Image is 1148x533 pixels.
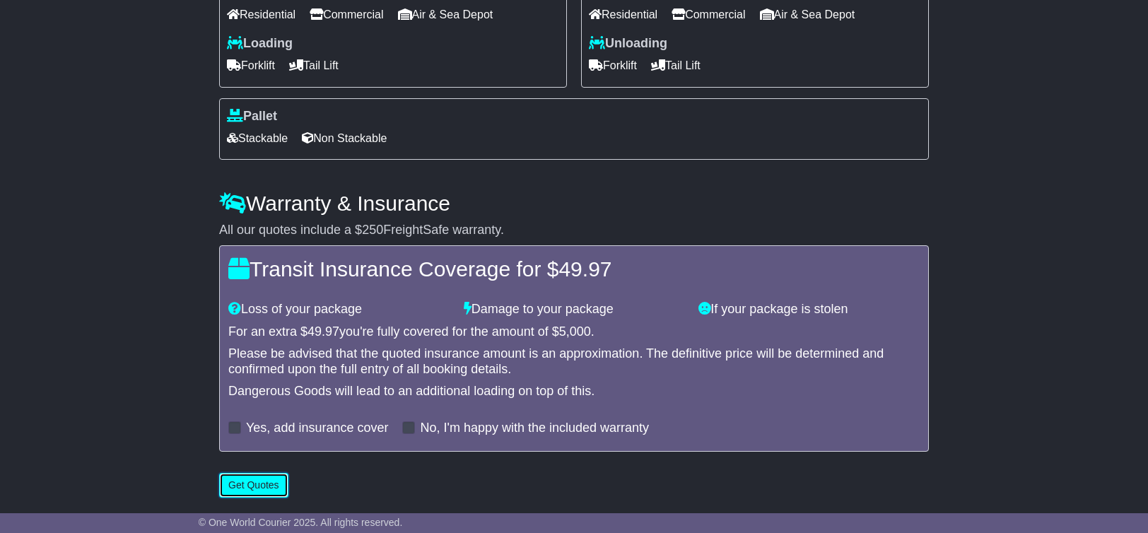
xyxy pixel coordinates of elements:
button: Get Quotes [219,473,288,498]
span: 250 [362,223,383,237]
span: © One World Courier 2025. All rights reserved. [199,517,403,528]
span: Forklift [589,54,637,76]
span: Air & Sea Depot [760,4,855,25]
label: No, I'm happy with the included warranty [420,421,649,436]
span: Residential [589,4,657,25]
div: Loss of your package [221,302,457,317]
label: Pallet [227,109,277,124]
div: Please be advised that the quoted insurance amount is an approximation. The definitive price will... [228,346,920,377]
h4: Transit Insurance Coverage for $ [228,257,920,281]
span: Tail Lift [651,54,701,76]
div: For an extra $ you're fully covered for the amount of $ . [228,324,920,340]
span: 49.97 [307,324,339,339]
span: Tail Lift [289,54,339,76]
div: Damage to your package [457,302,692,317]
label: Unloading [589,36,667,52]
span: Air & Sea Depot [398,4,493,25]
div: If your package is stolen [691,302,927,317]
h4: Warranty & Insurance [219,192,929,215]
span: Forklift [227,54,275,76]
span: Non Stackable [302,127,387,149]
label: Loading [227,36,293,52]
div: All our quotes include a $ FreightSafe warranty. [219,223,929,238]
span: Stackable [227,127,288,149]
span: 5,000 [559,324,591,339]
span: Commercial [310,4,383,25]
span: Commercial [672,4,745,25]
span: 49.97 [558,257,611,281]
span: Residential [227,4,295,25]
div: Dangerous Goods will lead to an additional loading on top of this. [228,384,920,399]
label: Yes, add insurance cover [246,421,388,436]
